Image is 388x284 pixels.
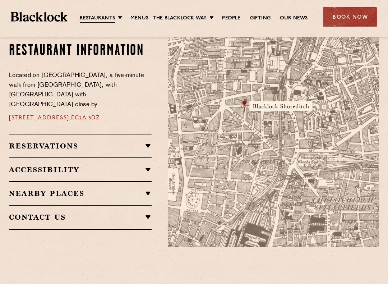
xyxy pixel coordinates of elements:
[222,15,240,22] a: People
[9,165,152,174] h2: Accessibility
[9,213,152,221] h2: Contact Us
[9,115,71,121] a: [STREET_ADDRESS],
[250,15,271,22] a: Gifting
[280,15,308,22] a: Our News
[9,71,152,110] p: Located on [GEOGRAPHIC_DATA], a five-minute walk from [GEOGRAPHIC_DATA], with [GEOGRAPHIC_DATA] w...
[11,12,68,22] img: BL_Textured_Logo-footer-cropped.svg
[9,142,152,150] h2: Reservations
[287,180,388,247] img: svg%3E
[323,7,377,27] div: Book Now
[9,189,152,198] h2: Nearby Places
[71,115,100,121] a: EC2A 3DZ
[130,15,148,22] a: Menus
[9,42,152,60] h2: Restaurant Information
[153,15,207,22] a: The Blacklock Way
[80,15,115,23] a: Restaurants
